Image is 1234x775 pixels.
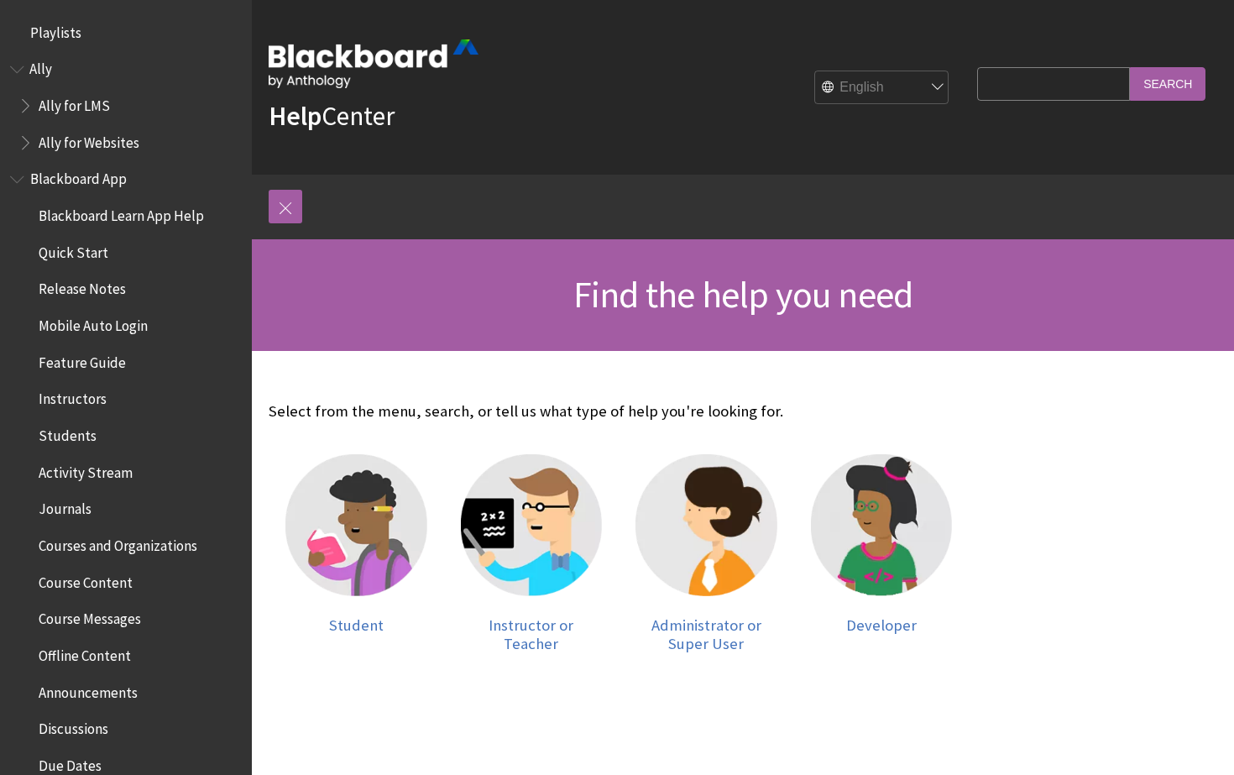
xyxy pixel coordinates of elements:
a: Student Student [285,454,427,652]
nav: Book outline for Anthology Ally Help [10,55,242,157]
select: Site Language Selector [815,71,949,105]
span: Announcements [38,678,137,701]
span: Instructor or Teacher [489,615,573,653]
span: Due Dates [38,751,101,774]
p: Select from the menu, search, or tell us what type of help you're looking for. [269,401,969,422]
span: Administrator or Super User [651,615,761,653]
span: Playlists [29,18,81,41]
img: Blackboard by Anthology [269,39,478,88]
input: Search [1130,67,1205,100]
span: Blackboard Learn App Help [38,202,203,224]
span: Instructors [38,385,106,408]
img: Student [285,454,427,596]
span: Blackboard App [29,165,126,188]
span: Offline Content [38,641,130,664]
strong: Help [269,99,322,133]
span: Journals [38,495,91,518]
span: Activity Stream [38,458,132,481]
span: Feature Guide [38,348,125,371]
img: Instructor [461,454,603,596]
span: Courses and Organizations [38,532,196,554]
nav: Book outline for Playlists [10,18,242,47]
span: Find the help you need [573,271,912,317]
a: Developer [811,454,953,652]
a: Instructor Instructor or Teacher [461,454,603,652]
span: Developer [846,615,917,635]
span: Ally for LMS [38,92,109,114]
span: Mobile Auto Login [38,312,147,334]
a: HelpCenter [269,99,395,133]
span: Ally for Websites [38,128,139,151]
span: Course Content [38,568,132,591]
span: Quick Start [38,238,107,261]
span: Ally [29,55,52,78]
img: Administrator [635,454,777,596]
span: Discussions [38,715,107,737]
span: Course Messages [38,605,140,628]
a: Administrator Administrator or Super User [635,454,777,652]
span: Release Notes [38,275,125,298]
span: Student [329,615,384,635]
span: Students [38,422,96,444]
